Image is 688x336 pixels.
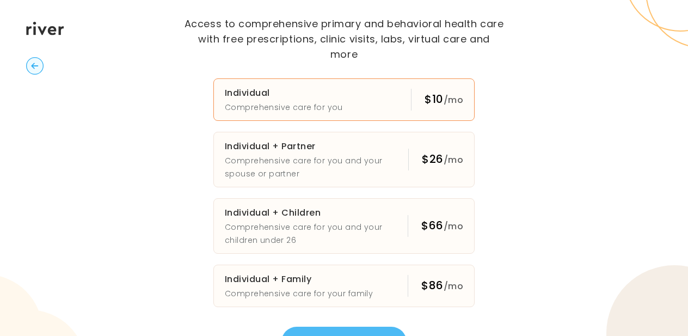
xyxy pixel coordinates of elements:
[444,280,463,292] span: /mo
[444,94,463,106] span: /mo
[225,287,373,300] p: Comprehensive care for your family
[444,154,463,166] span: /mo
[425,91,463,108] div: $10
[225,221,408,247] p: Comprehensive care for you and your children under 26
[225,85,343,101] h3: Individual
[225,272,373,287] h3: Individual + Family
[213,78,475,121] button: IndividualComprehensive care for you$10/mo
[444,220,463,233] span: /mo
[421,278,463,294] div: $86
[225,205,408,221] h3: Individual + Children
[213,198,475,254] button: Individual + ChildrenComprehensive care for you and your children under 26$66/mo
[225,154,408,180] p: Comprehensive care for you and your spouse or partner
[213,265,475,307] button: Individual + FamilyComprehensive care for your family$86/mo
[421,218,463,234] div: $66
[183,16,505,62] p: Access to comprehensive primary and behavioral health care with free prescriptions, clinic visits...
[225,139,408,154] h3: Individual + Partner
[213,132,475,187] button: Individual + PartnerComprehensive care for you and your spouse or partner$26/mo
[422,151,463,168] div: $26
[225,101,343,114] p: Comprehensive care for you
